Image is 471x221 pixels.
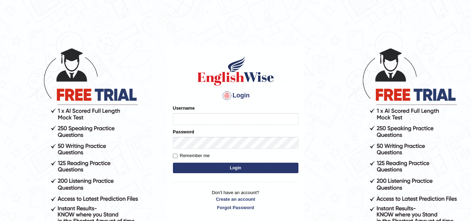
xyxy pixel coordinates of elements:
[173,189,298,211] p: Don't have an account?
[173,196,298,202] a: Create an account
[173,152,210,159] label: Remember me
[173,163,298,173] button: Login
[173,105,195,111] label: Username
[173,90,298,101] h4: Login
[196,55,275,87] img: Logo of English Wise sign in for intelligent practice with AI
[173,154,177,158] input: Remember me
[173,128,194,135] label: Password
[173,204,298,211] a: Forgot Password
